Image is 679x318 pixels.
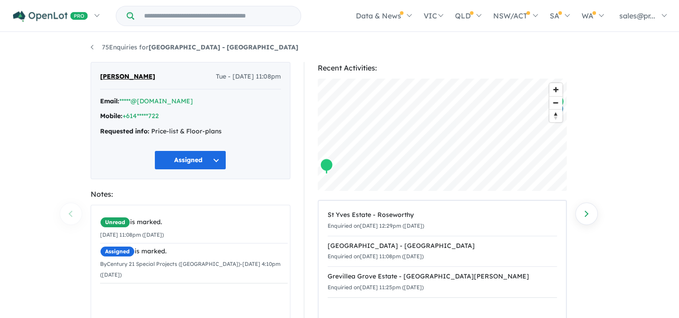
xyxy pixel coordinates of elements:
small: Enquiried on [DATE] 11:08pm ([DATE]) [328,253,424,260]
div: Grevillea Grove Estate - [GEOGRAPHIC_DATA][PERSON_NAME] [328,271,557,282]
span: Assigned [100,246,135,257]
span: sales@pr... [619,11,655,20]
img: Openlot PRO Logo White [13,11,88,22]
nav: breadcrumb [91,42,589,53]
small: By Century 21 Special Projects ([GEOGRAPHIC_DATA]) - [DATE] 4:10pm ([DATE]) [100,261,280,278]
input: Try estate name, suburb, builder or developer [136,6,299,26]
div: Map marker [320,158,333,175]
canvas: Map [318,79,567,191]
button: Zoom out [549,96,562,109]
small: Enquiried on [DATE] 12:29pm ([DATE]) [328,222,424,229]
div: is marked. [100,246,288,257]
div: Recent Activities: [318,62,567,74]
span: Unread [100,217,130,228]
button: Zoom in [549,83,562,96]
strong: Email: [100,97,119,105]
div: [GEOGRAPHIC_DATA] - [GEOGRAPHIC_DATA] [328,241,557,252]
small: Enquiried on [DATE] 11:25pm ([DATE]) [328,284,424,291]
strong: Requested info: [100,127,149,135]
div: St Yves Estate - Roseworthy [328,210,557,221]
button: Reset bearing to north [549,109,562,122]
div: Map marker [551,95,564,111]
button: Assigned [154,150,226,170]
strong: [GEOGRAPHIC_DATA] - [GEOGRAPHIC_DATA] [149,43,298,51]
div: Notes: [91,188,290,200]
a: St Yves Estate - RoseworthyEnquiried on[DATE] 12:29pm ([DATE]) [328,205,557,236]
a: 75Enquiries for[GEOGRAPHIC_DATA] - [GEOGRAPHIC_DATA] [91,43,298,51]
div: Price-list & Floor-plans [100,126,281,137]
small: [DATE] 11:08pm ([DATE]) [100,231,164,238]
strong: Mobile: [100,112,123,120]
a: Grevillea Grove Estate - [GEOGRAPHIC_DATA][PERSON_NAME]Enquiried on[DATE] 11:25pm ([DATE]) [328,266,557,298]
a: [GEOGRAPHIC_DATA] - [GEOGRAPHIC_DATA]Enquiried on[DATE] 11:08pm ([DATE]) [328,236,557,267]
div: is marked. [100,217,288,228]
span: Tue - [DATE] 11:08pm [216,71,281,82]
span: [PERSON_NAME] [100,71,155,82]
